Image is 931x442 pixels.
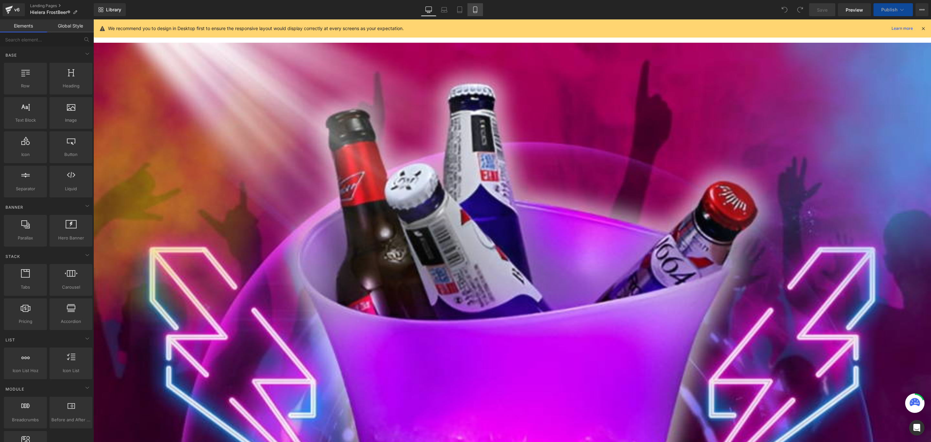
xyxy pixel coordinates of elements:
span: Stack [5,253,21,260]
a: New Library [94,3,126,16]
span: Button [51,151,91,158]
span: Banner [5,204,24,210]
span: Preview [846,6,863,13]
span: Base [5,52,17,58]
p: We recommend you to design in Desktop first to ensure the responsive layout would display correct... [108,25,404,32]
a: Mobile [467,3,483,16]
span: Hero Banner [51,235,91,241]
span: Before and After Images [51,416,91,423]
span: Liquid [51,185,91,192]
button: Undo [778,3,791,16]
button: Publish [873,3,913,16]
button: More [915,3,928,16]
span: Library [106,7,121,13]
span: Image [51,117,91,124]
span: Accordion [51,318,91,325]
span: Breadcrumbs [6,416,45,423]
span: Tabs [6,284,45,291]
a: Global Style [47,19,94,32]
div: Open Intercom Messenger [909,420,925,436]
a: Learn more [889,25,915,32]
a: Tablet [452,3,467,16]
button: Redo [794,3,807,16]
a: Desktop [421,3,436,16]
span: Heading [51,83,91,89]
span: Save [817,6,828,13]
span: Carousel [51,284,91,291]
span: Publish [881,7,897,12]
span: Pricing [6,318,45,325]
div: v6 [13,6,21,14]
span: Separator [6,185,45,192]
span: Module [5,386,25,392]
span: Envío Gratis + Pago Contra Entrega [346,6,492,17]
span: Icon List [51,367,91,374]
a: Landing Pages [30,3,94,8]
span: Row [6,83,45,89]
span: Text Block [6,117,45,124]
span: List [5,337,16,343]
span: Icon [6,151,45,158]
a: v6 [3,3,25,16]
span: Parallax [6,235,45,241]
a: Preview [838,3,871,16]
span: Hielera FrostBeer® [30,10,70,15]
a: Laptop [436,3,452,16]
span: Icon List Hoz [6,367,45,374]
